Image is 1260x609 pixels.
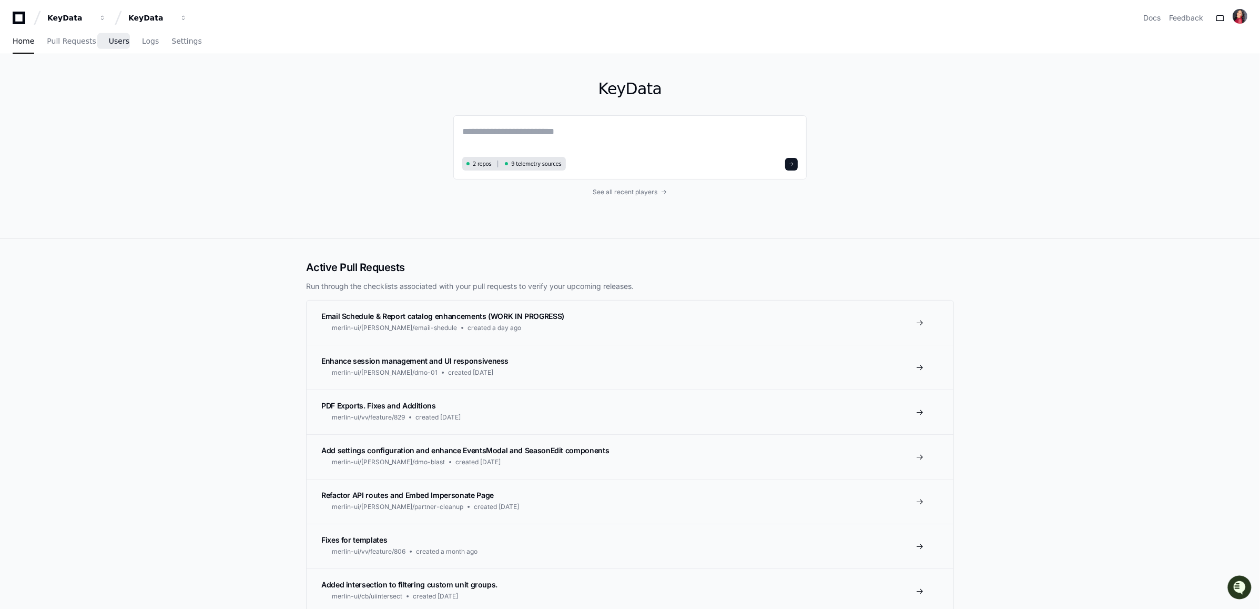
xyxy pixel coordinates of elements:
div: Welcome [11,42,191,59]
span: created [DATE] [448,368,493,377]
span: created [DATE] [413,592,458,601]
div: Past conversations [11,115,70,123]
span: merlin-ui/[PERSON_NAME]/email-shedule [332,324,457,332]
span: created [DATE] [455,458,501,466]
span: Logs [142,38,159,44]
span: [PERSON_NAME] [33,141,85,149]
span: merlin-ui/[PERSON_NAME]/dmo-01 [332,368,438,377]
span: Added intersection to filtering custom unit groups. [321,580,497,589]
a: Settings [171,29,201,54]
a: Refactor API routes and Embed Impersonate Pagemerlin-ui/[PERSON_NAME]/partner-cleanupcreated [DATE] [307,479,953,524]
div: We're available if you need us! [47,89,145,97]
button: See all [163,113,191,125]
span: created [DATE] [474,503,519,511]
div: Start new chat [47,78,172,89]
span: merlin-ui/vv/feature/829 [332,413,405,422]
a: Enhance session management and UI responsivenessmerlin-ui/[PERSON_NAME]/dmo-01created [DATE] [307,345,953,390]
a: Pull Requests [47,29,96,54]
button: KeyData [124,8,191,27]
span: See all recent players [593,188,658,196]
button: KeyData [43,8,110,27]
h2: Active Pull Requests [306,260,954,275]
span: Refactor API routes and Embed Impersonate Page [321,491,494,500]
a: See all recent players [453,188,807,196]
span: PDF Exports. Fixes and Additions [321,401,436,410]
img: ACg8ocKet0vPXz9lSp14dS7hRSiZmuAbnmVWoHGQcAV4XUDWxXJWrq2G=s96-c [1233,9,1247,24]
span: • [87,141,91,149]
iframe: Open customer support [1226,574,1255,603]
span: Email Schedule & Report catalog enhancements (WORK IN PROGRESS) [321,312,564,321]
span: created a day ago [468,324,521,332]
span: [DATE] [93,141,115,149]
img: PlayerZero [11,11,32,32]
img: 7525507653686_35a1cc9e00a5807c6d71_72.png [22,78,41,97]
a: Logs [142,29,159,54]
a: PDF Exports. Fixes and Additionsmerlin-ui/vv/feature/829created [DATE] [307,390,953,434]
a: Add settings configuration and enhance EventsModal and SeasonEdit componentsmerlin-ui/[PERSON_NAM... [307,434,953,479]
span: Users [109,38,129,44]
a: Users [109,29,129,54]
a: Docs [1143,13,1161,23]
h1: KeyData [453,79,807,98]
span: Enhance session management and UI responsiveness [321,356,509,365]
span: Settings [171,38,201,44]
span: merlin-ui/[PERSON_NAME]/dmo-blast [332,458,445,466]
div: KeyData [47,13,93,23]
span: created a month ago [416,547,477,556]
span: Pylon [105,165,127,173]
img: 1756235613930-3d25f9e4-fa56-45dd-b3ad-e072dfbd1548 [11,78,29,97]
span: Fixes for templates [321,535,387,544]
span: created [DATE] [415,413,461,422]
span: 9 telemetry sources [511,160,561,168]
span: Add settings configuration and enhance EventsModal and SeasonEdit components [321,446,609,455]
img: Animesh Koratana [11,131,27,148]
button: Feedback [1169,13,1203,23]
p: Run through the checklists associated with your pull requests to verify your upcoming releases. [306,281,954,292]
img: 1756235613930-3d25f9e4-fa56-45dd-b3ad-e072dfbd1548 [21,142,29,150]
div: KeyData [128,13,174,23]
span: merlin-ui/vv/feature/806 [332,547,405,556]
a: Email Schedule & Report catalog enhancements (WORK IN PROGRESS)merlin-ui/[PERSON_NAME]/email-shed... [307,301,953,345]
a: Powered byPylon [74,164,127,173]
button: Start new chat [179,82,191,94]
span: Pull Requests [47,38,96,44]
span: 2 repos [473,160,492,168]
a: Home [13,29,34,54]
span: Home [13,38,34,44]
span: merlin-ui/[PERSON_NAME]/partner-cleanup [332,503,463,511]
a: Fixes for templatesmerlin-ui/vv/feature/806created a month ago [307,524,953,568]
span: merlin-ui/cb/uiintersect [332,592,402,601]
